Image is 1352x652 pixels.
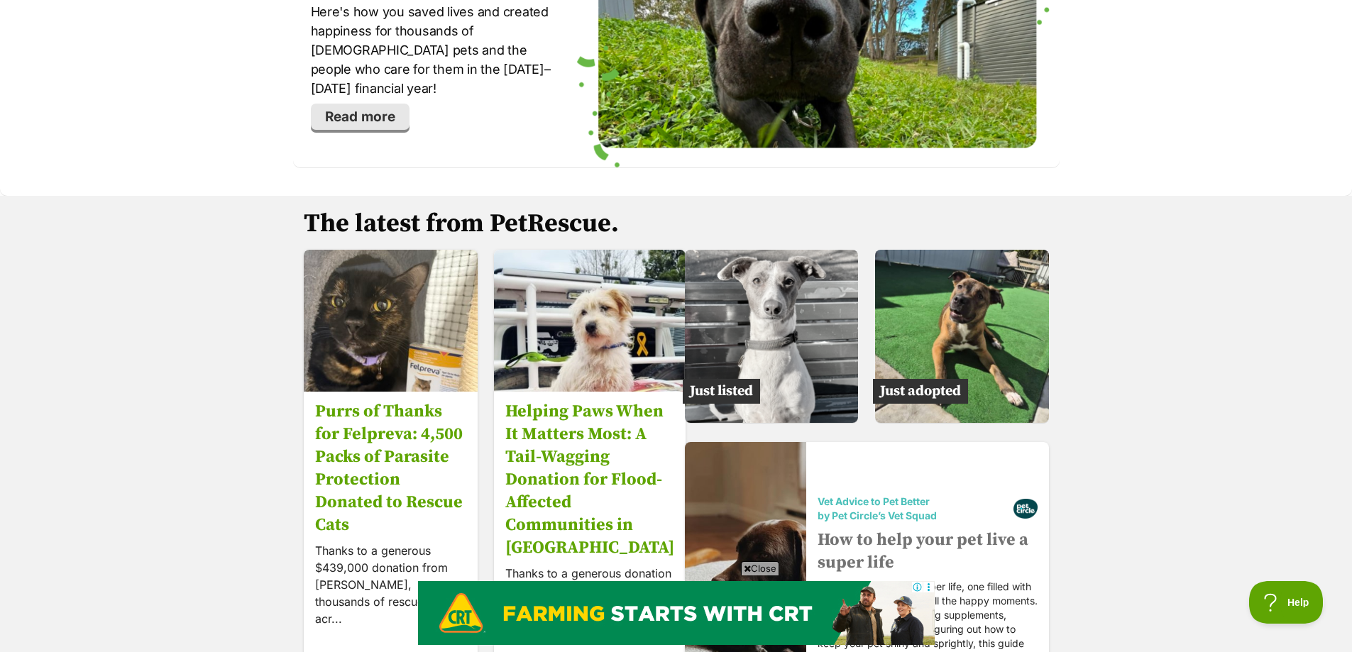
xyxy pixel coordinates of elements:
h3: How to help your pet live a super life [818,529,1038,575]
a: Read more [311,104,410,131]
img: Small Female Whippet Mix Dog [685,250,859,424]
span: Vet Advice to Pet Better by Pet Circle’s Vet Squad [818,495,1013,524]
h3: Purrs of Thanks for Felpreva: 4,500 Packs of Parasite Protection Donated to Rescue Cats [315,399,466,536]
p: Thanks to a generous $439,000 donation from [PERSON_NAME], thousands of rescue cats acr... [315,541,466,626]
p: Thanks to a generous donation from Wellness Pet Company, eight pallets of premium ... [505,564,674,615]
img: Helping Paws When It Matters Most: A Tail-Wagging Donation for Flood-Affected Communities in NSW [494,224,686,416]
a: Just listed [685,411,859,426]
img: Purrs of Thanks for Felpreva: 4,500 Packs of Parasite Protection Donated to Rescue Cats [304,233,478,407]
iframe: Help Scout Beacon - Open [1249,581,1324,624]
span: Close [741,561,779,575]
span: Just adopted [873,379,968,404]
h3: Helping Paws When It Matters Most: A Tail-Wagging Donation for Flood-Affected Communities in [GEO... [505,399,674,558]
p: Here's how you saved lives and created happiness for thousands of [DEMOGRAPHIC_DATA] pets and the... [311,2,560,98]
h2: The latest from PetRescue. [304,210,1049,238]
img: Small Male American Staffordshire Terrier x German Shepherd Dog Mix Dog [875,250,1049,424]
iframe: Advertisement [418,581,935,645]
span: Just listed [683,379,760,404]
